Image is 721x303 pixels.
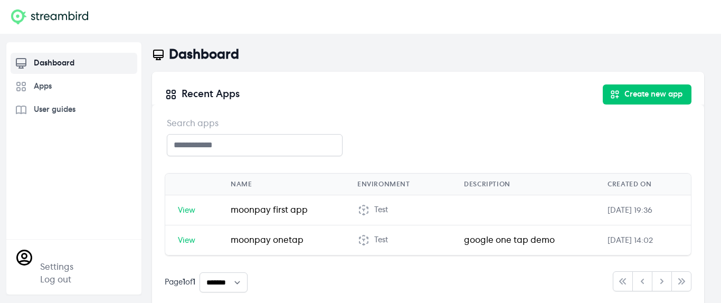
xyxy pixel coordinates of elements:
div: Environment [357,180,439,188]
img: Streambird [8,8,90,25]
a: Apps [11,76,137,97]
h2: Recent Apps [165,88,240,101]
h1: Dashboard [169,46,239,63]
nav: Pagination [613,271,691,291]
span: Dashboard [34,58,74,69]
th: Toggle SortBy [451,174,595,195]
div: Test [374,235,388,245]
td: moonpay onetap [218,225,345,255]
div: Description [464,180,582,188]
span: [DATE] 14:02 [608,237,653,244]
span: [DATE] 19:36 [608,207,652,214]
td: moonpay first app [218,195,345,225]
span: View [178,237,195,244]
div: Test [374,205,388,215]
a: User guides [11,99,137,120]
span: Apps [34,81,52,92]
span: Page of [165,277,195,288]
a: Settings [40,263,73,271]
span: 1 [193,279,195,286]
a: Log out [40,276,71,284]
th: Toggle SortBy [218,174,345,195]
div: Name [231,180,332,188]
nav: Sidebar [11,53,137,137]
div: Created On [608,180,678,188]
button: Create new app [603,84,691,105]
td: google one tap demo [451,225,595,255]
label: Search apps [167,117,340,130]
span: 1 [183,279,185,286]
span: User guides [34,105,75,115]
th: Toggle SortBy [595,174,691,195]
span: View [178,207,195,214]
th: Toggle SortBy [345,174,451,195]
a: Dashboard [11,53,137,74]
